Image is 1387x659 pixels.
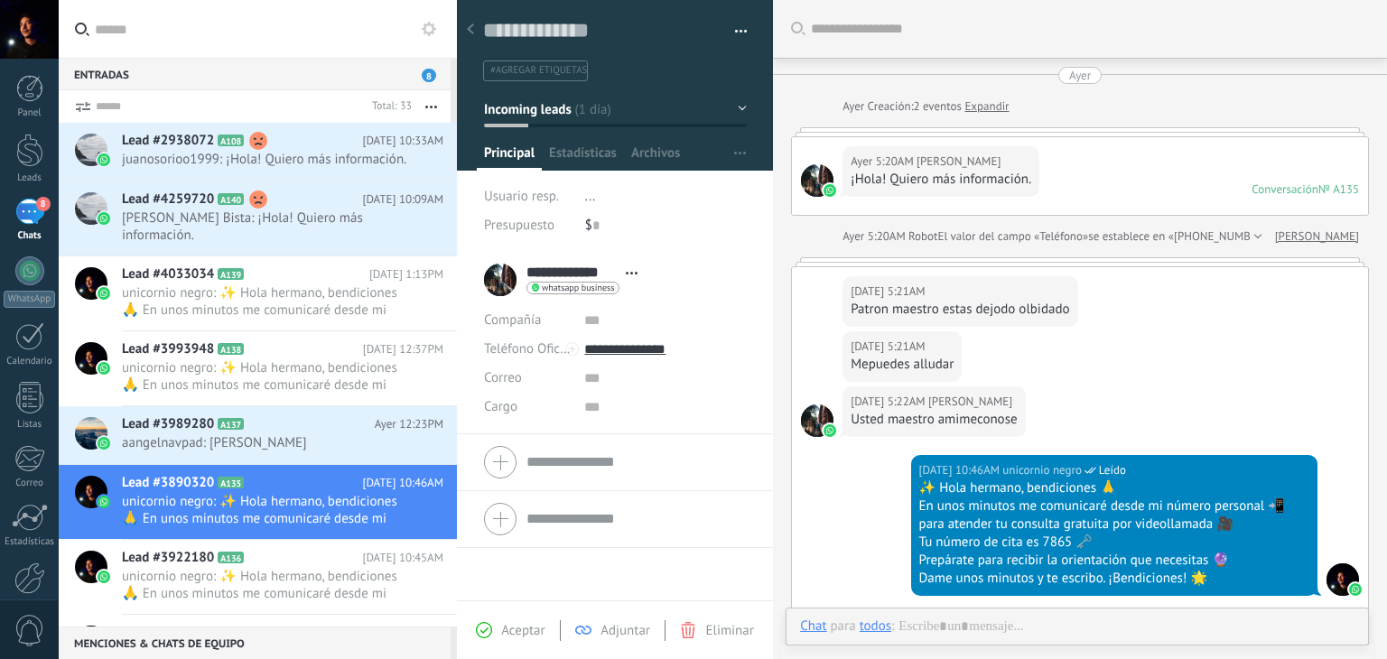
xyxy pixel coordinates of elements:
[484,144,535,171] span: Principal
[4,107,56,119] div: Panel
[374,624,443,642] span: Ayer 10:44AM
[484,188,559,205] span: Usuario resp.
[1069,67,1091,84] div: Ayer
[375,415,443,433] span: Ayer 12:23PM
[122,132,214,150] span: Lead #2938072
[36,197,51,211] span: 8
[842,97,1009,116] div: Creación:
[363,340,443,358] span: [DATE] 12:37PM
[860,617,891,634] div: todos
[913,97,961,116] span: 2 eventos
[362,474,443,492] span: [DATE] 10:46AM
[484,182,572,211] div: Usuario resp.
[362,549,443,567] span: [DATE] 10:45AM
[824,184,836,197] img: waba.svg
[122,209,409,244] span: [PERSON_NAME] Bista: ¡Hola! Quiero más información.
[801,404,833,437] span: Homero Flores
[122,434,409,451] span: aangelnavpad: [PERSON_NAME]
[1252,181,1318,197] div: Conversación
[59,627,451,659] div: Menciones & Chats de equipo
[422,69,436,82] span: 8
[851,283,928,301] div: [DATE] 5:21AM
[484,400,517,413] span: Cargo
[490,64,587,77] span: #agregar etiquetas
[59,406,457,464] a: Lead #3989280 A137 Ayer 12:23PM aangelnavpad: [PERSON_NAME]
[218,552,244,563] span: A136
[218,135,244,146] span: A108
[122,474,214,492] span: Lead #3890320
[484,393,571,422] div: Cargo
[484,217,554,234] span: Presupuesto
[98,496,110,508] img: waba.svg
[98,362,110,375] img: waba.svg
[549,144,617,171] span: Estadísticas
[369,265,443,283] span: [DATE] 1:13PM
[98,571,110,583] img: waba.svg
[1099,461,1126,479] span: Leído
[218,193,244,205] span: A140
[801,164,833,197] span: Homero Flores
[705,622,753,639] span: Eliminar
[4,419,56,431] div: Listas
[937,227,1088,246] span: El valor del campo «Teléfono»
[365,97,412,116] div: Total: 33
[98,287,110,300] img: waba.svg
[842,97,867,116] div: Ayer
[362,190,443,209] span: [DATE] 10:09AM
[59,181,457,255] a: Lead #4259720 A140 [DATE] 10:09AM [PERSON_NAME] Bista: ¡Hola! Quiero más información.
[1326,563,1359,596] span: unicornio negro
[1318,181,1359,197] div: № A135
[4,356,56,367] div: Calendario
[4,536,56,548] div: Estadísticas
[484,335,571,364] button: Teléfono Oficina
[484,364,522,393] button: Correo
[928,393,1012,411] span: Homero Flores
[585,211,747,240] div: $
[122,493,409,527] span: unicornio negro: ✨ Hola hermano, bendiciones 🙏 En unos minutos me comunicaré desde mi número pers...
[542,283,614,292] span: whatsapp business
[1349,583,1362,596] img: waba.svg
[908,228,937,244] span: Robot
[218,343,244,355] span: A138
[919,552,1309,570] div: Prepárate para recibir la orientación que necesitas 🔮
[122,549,214,567] span: Lead #3922180
[631,144,680,171] span: Archivos
[919,479,1309,497] div: ✨ Hola hermano, bendiciones 🙏
[919,497,1309,534] div: En unos minutos me comunicaré desde mi número personal 📲 para atender tu consulta gratuita por vi...
[98,437,110,450] img: waba.svg
[501,622,545,639] span: Aceptar
[919,570,1309,588] div: Dame unos minutos y te escribo. ¡Bendiciones! 🌟
[1275,227,1359,246] a: [PERSON_NAME]
[484,340,578,357] span: Teléfono Oficina
[122,284,409,319] span: unicornio negro: ✨ Hola hermano, bendiciones 🙏 En unos minutos me comunicaré desde mi número pers...
[484,369,522,386] span: Correo
[851,338,928,356] div: [DATE] 5:21AM
[4,291,55,308] div: WhatsApp
[4,478,56,489] div: Correo
[891,617,894,636] span: :
[919,461,1003,479] div: [DATE] 10:46AM
[824,424,836,437] img: waba.svg
[122,190,214,209] span: Lead #4259720
[122,265,214,283] span: Lead #4033034
[831,617,856,636] span: para
[59,331,457,405] a: Lead #3993948 A138 [DATE] 12:37PM unicornio negro: ✨ Hola hermano, bendiciones 🙏 En unos minutos ...
[600,622,650,639] span: Adjuntar
[484,211,572,240] div: Presupuesto
[98,153,110,166] img: waba.svg
[851,411,1017,429] div: Usted maestro amimeconose
[917,153,1001,171] span: Homero Flores
[218,268,244,280] span: A139
[1088,227,1273,246] span: se establece en «[PHONE_NUMBER]»
[122,340,214,358] span: Lead #3993948
[484,306,571,335] div: Compañía
[122,624,214,642] span: Lead #3888720
[4,230,56,242] div: Chats
[842,227,908,246] div: Ayer 5:20AM
[59,465,457,539] a: Lead #3890320 A135 [DATE] 10:46AM unicornio negro: ✨ Hola hermano, bendiciones 🙏 En unos minutos ...
[122,359,409,394] span: unicornio negro: ✨ Hola hermano, bendiciones 🙏 En unos minutos me comunicaré desde mi número pers...
[122,415,214,433] span: Lead #3989280
[964,97,1009,116] a: Expandir
[362,132,443,150] span: [DATE] 10:33AM
[122,568,409,602] span: unicornio negro: ✨ Hola hermano, bendiciones 🙏 En unos minutos me comunicaré desde mi número pers...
